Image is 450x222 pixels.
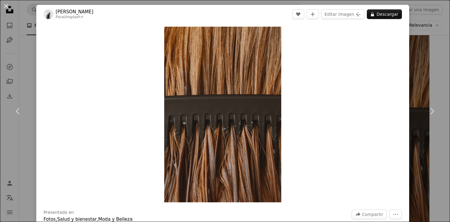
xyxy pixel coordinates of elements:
button: Descargar [367,9,402,19]
button: Añade a la colección [307,9,319,19]
a: Unsplash+ [64,15,84,19]
img: Un primer plano de un peine con pelo castaño [164,27,281,202]
span: , [56,217,57,222]
a: Salud y bienestar [57,217,97,222]
a: [PERSON_NAME] [56,9,93,15]
h3: Presentado en [44,210,74,216]
div: Para [56,15,93,20]
img: Ve al perfil de Mathilde Langevin [44,9,53,19]
span: Compartir [362,210,383,219]
a: Moda y Belleza [98,217,132,222]
button: Más acciones [389,210,402,219]
a: Fotos [44,217,56,222]
button: Editar imagen [321,9,364,19]
button: Me gusta [292,9,304,19]
button: Compartir esta imagen [352,210,387,219]
span: , [97,217,98,222]
a: Siguiente [414,82,450,140]
button: Ampliar en esta imagen [164,27,281,202]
